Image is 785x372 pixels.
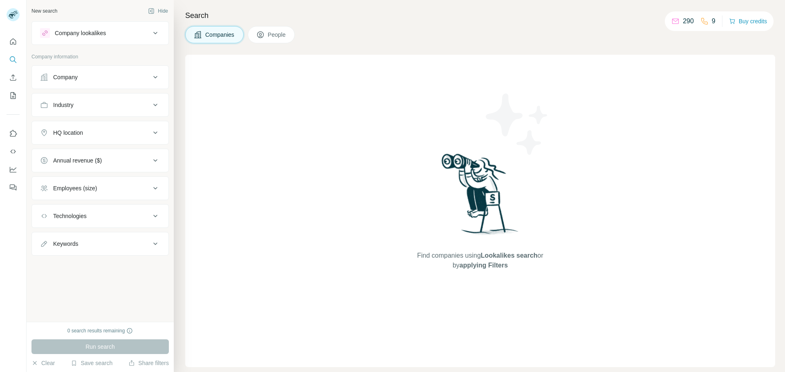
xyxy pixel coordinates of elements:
p: 9 [712,16,715,26]
button: Dashboard [7,162,20,177]
h4: Search [185,10,775,21]
div: Company [53,73,78,81]
button: Search [7,52,20,67]
button: Save search [71,359,112,367]
button: Use Surfe API [7,144,20,159]
div: Company lookalikes [55,29,106,37]
img: Surfe Illustration - Stars [480,87,554,161]
button: Technologies [32,206,168,226]
img: Surfe Illustration - Woman searching with binoculars [438,151,523,243]
p: 290 [683,16,694,26]
button: Industry [32,95,168,115]
button: Annual revenue ($) [32,151,168,170]
div: HQ location [53,129,83,137]
button: Clear [31,359,55,367]
span: applying Filters [460,262,508,269]
button: Employees (size) [32,178,168,198]
button: HQ location [32,123,168,143]
span: People [268,31,287,39]
span: Lookalikes search [481,252,538,259]
button: My lists [7,88,20,103]
button: Hide [142,5,174,17]
button: Company lookalikes [32,23,168,43]
button: Buy credits [729,16,767,27]
button: Quick start [7,34,20,49]
button: Company [32,67,168,87]
span: Find companies using or by [415,251,545,270]
div: Keywords [53,240,78,248]
div: Employees (size) [53,184,97,192]
button: Share filters [128,359,169,367]
div: Annual revenue ($) [53,156,102,165]
button: Use Surfe on LinkedIn [7,126,20,141]
span: Companies [205,31,235,39]
button: Enrich CSV [7,70,20,85]
button: Keywords [32,234,168,254]
div: Industry [53,101,74,109]
div: New search [31,7,57,15]
div: 0 search results remaining [67,327,133,334]
button: Feedback [7,180,20,195]
div: Technologies [53,212,87,220]
p: Company information [31,53,169,60]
